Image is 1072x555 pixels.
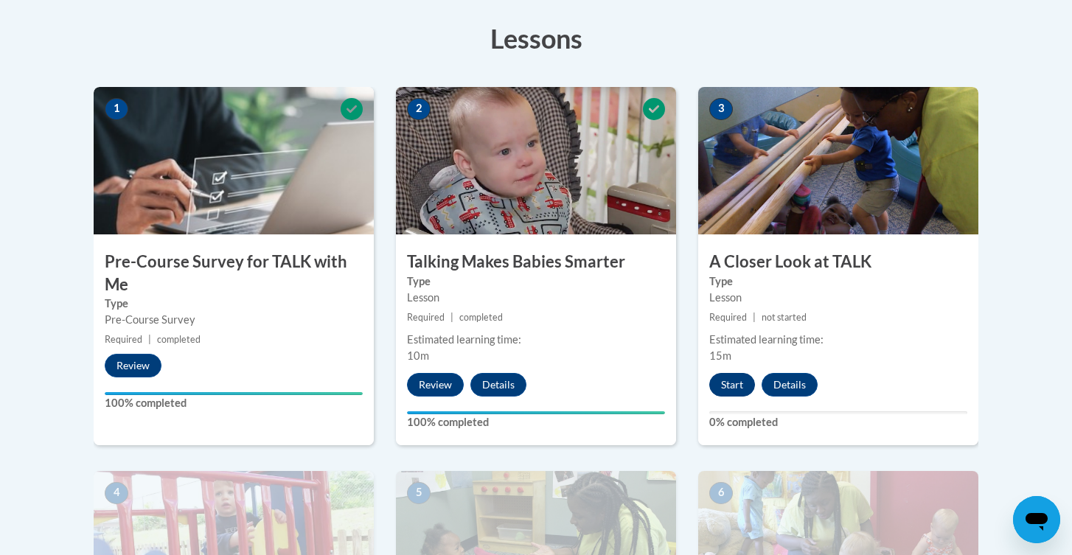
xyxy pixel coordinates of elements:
[94,87,374,234] img: Course Image
[105,395,363,411] label: 100% completed
[709,332,967,348] div: Estimated learning time:
[105,482,128,504] span: 4
[709,414,967,430] label: 0% completed
[709,273,967,290] label: Type
[407,414,665,430] label: 100% completed
[407,98,431,120] span: 2
[396,87,676,234] img: Course Image
[762,312,807,323] span: not started
[407,312,445,323] span: Required
[407,273,665,290] label: Type
[157,334,201,345] span: completed
[762,373,818,397] button: Details
[396,251,676,273] h3: Talking Makes Babies Smarter
[105,392,363,395] div: Your progress
[105,354,161,377] button: Review
[407,373,464,397] button: Review
[470,373,526,397] button: Details
[94,251,374,296] h3: Pre-Course Survey for TALK with Me
[105,98,128,120] span: 1
[105,312,363,328] div: Pre-Course Survey
[105,334,142,345] span: Required
[709,312,747,323] span: Required
[1013,496,1060,543] iframe: Button to launch messaging window
[407,349,429,362] span: 10m
[698,87,978,234] img: Course Image
[709,349,731,362] span: 15m
[709,98,733,120] span: 3
[94,20,978,57] h3: Lessons
[407,482,431,504] span: 5
[407,290,665,306] div: Lesson
[709,482,733,504] span: 6
[709,373,755,397] button: Start
[407,332,665,348] div: Estimated learning time:
[459,312,503,323] span: completed
[105,296,363,312] label: Type
[148,334,151,345] span: |
[709,290,967,306] div: Lesson
[698,251,978,273] h3: A Closer Look at TALK
[753,312,756,323] span: |
[450,312,453,323] span: |
[407,411,665,414] div: Your progress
